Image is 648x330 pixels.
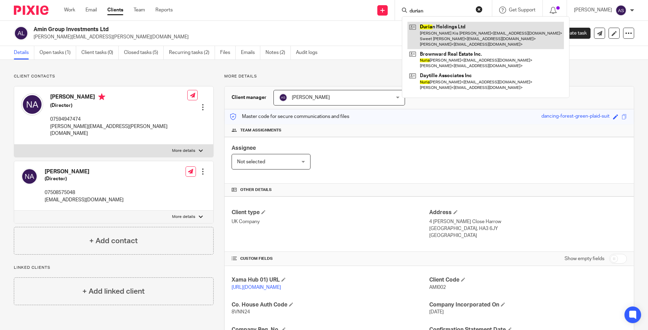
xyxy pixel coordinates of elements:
[429,310,444,314] span: [DATE]
[240,128,281,133] span: Team assignments
[172,148,195,154] p: More details
[14,74,214,79] p: Client contacts
[237,159,265,164] span: Not selected
[429,285,446,290] span: AMI002
[155,7,173,13] a: Reports
[89,236,138,246] h4: + Add contact
[232,145,256,151] span: Assignee
[292,95,330,100] span: [PERSON_NAME]
[45,196,124,203] p: [EMAIL_ADDRESS][DOMAIN_NAME]
[230,113,349,120] p: Master code for secure communications and files
[232,310,250,314] span: 8VNN24
[232,94,267,101] h3: Client manager
[232,285,281,290] a: [URL][DOMAIN_NAME]
[34,34,540,40] p: [PERSON_NAME][EMAIL_ADDRESS][PERSON_NAME][DOMAIN_NAME]
[232,301,429,309] h4: Co. House Auth Code
[224,74,634,79] p: More details
[64,7,75,13] a: Work
[232,276,429,284] h4: Xama Hub 01) URL
[232,218,429,225] p: UK Company
[172,214,195,220] p: More details
[296,46,323,59] a: Audit logs
[82,286,145,297] h4: + Add linked client
[107,7,123,13] a: Clients
[45,189,124,196] p: 07508575048
[409,8,471,15] input: Search
[429,225,627,232] p: [GEOGRAPHIC_DATA], HA3 6JY
[476,6,483,13] button: Clear
[429,232,627,239] p: [GEOGRAPHIC_DATA]
[45,168,124,175] h4: [PERSON_NAME]
[14,26,28,40] img: svg%3E
[81,46,119,59] a: Client tasks (0)
[220,46,236,59] a: Files
[45,175,124,182] h5: (Director)
[574,7,612,13] p: [PERSON_NAME]
[429,276,627,284] h4: Client Code
[50,102,187,109] h5: (Director)
[50,123,187,137] p: [PERSON_NAME][EMAIL_ADDRESS][PERSON_NAME][DOMAIN_NAME]
[541,113,610,121] div: dancing-forest-green-plaid-suit
[241,46,260,59] a: Emails
[279,93,287,102] img: svg%3E
[429,209,627,216] h4: Address
[265,46,291,59] a: Notes (2)
[565,255,604,262] label: Show empty fields
[169,46,215,59] a: Recurring tasks (2)
[50,93,187,102] h4: [PERSON_NAME]
[14,265,214,271] p: Linked clients
[232,256,429,262] h4: CUSTOM FIELDS
[21,168,38,185] img: svg%3E
[429,301,627,309] h4: Company Incorporated On
[98,93,105,100] i: Primary
[21,93,43,116] img: svg%3E
[124,46,164,59] a: Closed tasks (5)
[34,26,439,33] h2: Amin Group Investments Ltd
[50,116,187,123] p: 07594947474
[429,218,627,225] p: 4 [PERSON_NAME] Close Harrow
[85,7,97,13] a: Email
[509,8,535,12] span: Get Support
[134,7,145,13] a: Team
[240,187,272,193] span: Other details
[232,209,429,216] h4: Client type
[14,6,48,15] img: Pixie
[14,46,34,59] a: Details
[550,28,591,39] a: Create task
[615,5,627,16] img: svg%3E
[39,46,76,59] a: Open tasks (1)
